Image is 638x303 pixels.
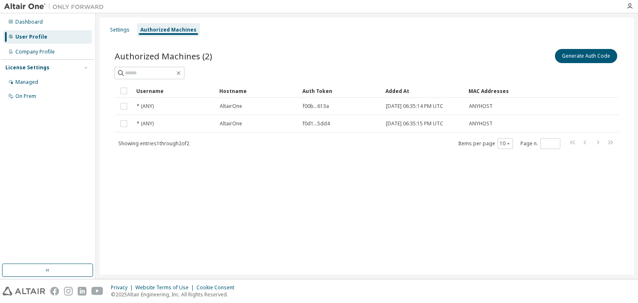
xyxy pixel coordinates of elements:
button: 10 [500,140,511,147]
div: Added At [385,84,462,98]
div: Cookie Consent [196,284,239,291]
div: MAC Addresses [469,84,532,98]
span: ANYHOST [469,103,493,110]
div: Hostname [219,84,296,98]
span: f0d1...5dd4 [303,120,330,127]
div: User Profile [15,34,47,40]
div: Auth Token [302,84,379,98]
p: © 2025 Altair Engineering, Inc. All Rights Reserved. [111,291,239,298]
div: Dashboard [15,19,43,25]
div: Authorized Machines [140,27,196,33]
div: Privacy [111,284,135,291]
img: linkedin.svg [78,287,86,296]
span: Showing entries 1 through 2 of 2 [118,140,189,147]
span: [DATE] 06:35:14 PM UTC [386,103,443,110]
button: Generate Auth Code [555,49,617,63]
img: instagram.svg [64,287,73,296]
span: [DATE] 06:35:15 PM UTC [386,120,443,127]
div: Company Profile [15,49,55,55]
div: Settings [110,27,130,33]
div: Website Terms of Use [135,284,196,291]
span: Page n. [520,138,560,149]
div: Username [136,84,213,98]
span: f00b...613a [303,103,329,110]
img: facebook.svg [50,287,59,296]
span: ANYHOST [469,120,493,127]
span: AltairOne [220,103,242,110]
img: Altair One [4,2,108,11]
div: On Prem [15,93,36,100]
span: Authorized Machines (2) [115,50,212,62]
span: Items per page [458,138,513,149]
span: * (ANY) [137,103,154,110]
div: License Settings [5,64,49,71]
img: altair_logo.svg [2,287,45,296]
div: Managed [15,79,38,86]
img: youtube.svg [91,287,103,296]
span: * (ANY) [137,120,154,127]
span: AltairOne [220,120,242,127]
